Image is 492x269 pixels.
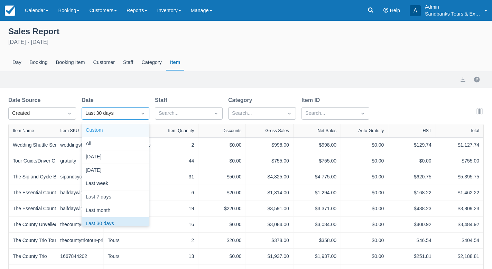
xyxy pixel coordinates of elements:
[60,237,99,244] div: thecountytriotour-private
[8,38,484,46] div: [DATE] - [DATE]
[82,124,149,137] div: Custom
[286,110,293,117] span: Dropdown icon
[13,253,47,260] a: The County Trio
[298,141,336,149] div: $998.00
[60,128,79,133] div: Item SKU
[345,205,384,212] div: $0.00
[250,221,289,228] div: $3,084.00
[250,205,289,212] div: $3,591.00
[82,96,96,104] label: Date
[12,110,60,117] div: Created
[392,189,431,196] div: $168.22
[222,128,241,133] div: Discounts
[265,128,289,133] div: Gross Sales
[203,253,241,260] div: $0.00
[440,253,479,260] div: $2,188.81
[8,55,26,71] div: Day
[345,237,384,244] div: $0.00
[82,137,149,151] div: All
[345,157,384,165] div: $0.00
[203,173,241,180] div: $50.00
[383,8,388,13] i: Help
[298,157,336,165] div: $755.00
[203,157,241,165] div: $0.00
[168,128,194,133] div: Item Quantity
[60,189,99,196] div: halfdaywinetour-private
[470,128,479,133] div: Total
[108,253,147,260] div: Tours
[250,141,289,149] div: $998.00
[203,237,241,244] div: $20.00
[250,173,289,180] div: $4,825.00
[155,173,194,180] div: 31
[392,205,431,212] div: $438.23
[392,253,431,260] div: $251.81
[440,173,479,180] div: $5,395.75
[13,237,80,244] a: The County Trio Tour- PRIVATE
[82,150,149,164] div: [DATE]
[155,237,194,244] div: 2
[345,253,384,260] div: $0.00
[13,221,68,228] a: The County Unveiled Tour
[425,10,480,17] p: Sandbanks Tours & Experiences
[250,157,289,165] div: $755.00
[66,110,73,117] span: Dropdown icon
[60,157,99,165] div: gratuity
[392,237,431,244] div: $46.54
[13,189,105,196] a: The Essential County Wine Tour - PRIVATE
[139,110,146,117] span: Dropdown icon
[13,205,81,212] a: The Essential County Wine Tour
[60,173,99,180] div: sipandcycle
[52,55,89,71] div: Booking Item
[203,189,241,196] div: $20.00
[155,96,170,104] label: Staff
[89,55,119,71] div: Customer
[345,221,384,228] div: $0.00
[440,157,479,165] div: $755.00
[82,217,149,231] div: Last 30 days
[392,221,431,228] div: $400.92
[425,3,480,10] p: Admin
[345,189,384,196] div: $0.00
[13,141,65,149] a: Wedding Shuttle Service
[358,128,384,133] div: Auto-Gratuity
[155,205,194,212] div: 19
[155,221,194,228] div: 16
[440,189,479,196] div: $1,462.22
[82,191,149,204] div: Last 7 days
[410,5,421,16] div: A
[85,110,133,117] div: Last 30 days
[203,141,241,149] div: $0.00
[155,189,194,196] div: 6
[13,128,34,133] div: Item Name
[155,157,194,165] div: 44
[5,6,15,16] img: checkfront-main-nav-mini-logo.png
[440,205,479,212] div: $3,809.23
[155,141,194,149] div: 2
[60,205,99,212] div: halfdaywinetour
[213,110,220,117] span: Dropdown icon
[392,173,431,180] div: $620.75
[13,157,89,165] a: Tour Guide/Driver Gratuity (no HST)
[392,141,431,149] div: $129.74
[82,204,149,217] div: Last month
[440,141,479,149] div: $1,127.74
[440,237,479,244] div: $404.54
[108,237,147,244] div: Tours
[250,253,289,260] div: $1,937.00
[392,157,431,165] div: $0.00
[60,221,99,228] div: thecountyunveiled
[13,173,79,180] a: The Sip and Cycle Bicycle Tour
[250,189,289,196] div: $1,314.00
[137,55,166,71] div: Category
[60,253,99,260] div: 1667844202
[250,237,289,244] div: $378.00
[203,205,241,212] div: $220.00
[459,75,467,84] button: export
[298,237,336,244] div: $358.00
[228,96,255,104] label: Category
[298,221,336,228] div: $3,084.00
[298,205,336,212] div: $3,371.00
[166,55,185,71] div: Item
[26,55,52,71] div: Booking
